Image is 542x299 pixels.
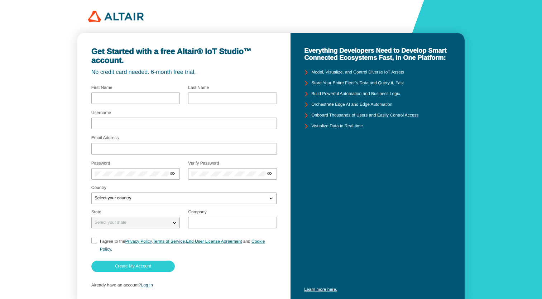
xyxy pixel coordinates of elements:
[91,69,277,76] unity-typography: No credit card needed. 6-month free trial.
[311,124,363,129] unity-typography: Visualize Data in Real-time
[91,135,119,140] label: Email Address
[243,239,250,244] span: and
[311,70,404,75] unity-typography: Model, Visualize, and Control Diverse IoT Assets
[88,11,144,22] img: 320px-Altair_logo.png
[91,161,110,166] label: Password
[153,239,185,244] a: Terms of Service
[125,239,152,244] a: Privacy Policy
[141,283,153,288] a: Log In
[91,283,277,288] p: Already have an account?
[311,113,418,118] unity-typography: Onboard Thousands of Users and Easily Control Access
[304,201,451,284] iframe: YouTube video player
[311,91,400,96] unity-typography: Build Powerful Automation and Business Logic
[186,239,242,244] a: End User License Agreement
[100,239,265,252] a: Cookie Policy
[304,47,451,62] unity-typography: Everything Developers Need to Develop Smart Connected Ecosystems Fast, in One Platform:
[188,161,219,166] label: Verify Password
[311,81,404,86] unity-typography: Store Your Entire Fleet`s Data and Query it, Fast
[100,239,265,252] span: I agree to the , , ,
[91,47,277,65] unity-typography: Get Started with a free Altair® IoT Studio™ account.
[304,287,337,292] a: Learn more here.
[91,110,111,115] label: Username
[311,102,392,107] unity-typography: Orchestrate Edge AI and Edge Automation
